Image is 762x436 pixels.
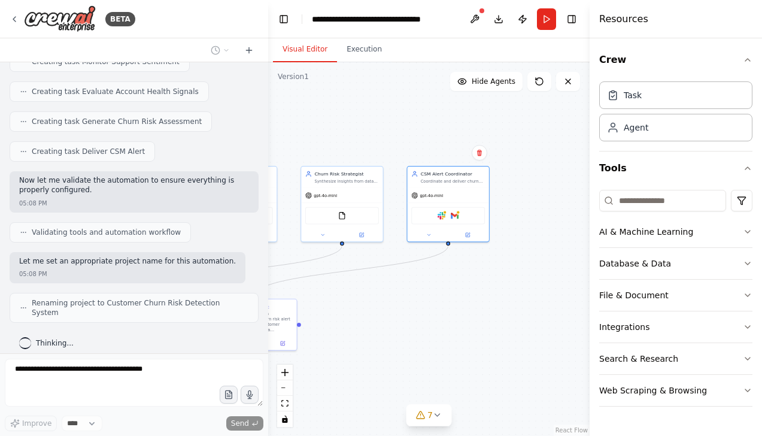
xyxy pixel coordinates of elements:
div: Synthesize insights from data analysis, sentiment monitoring, and account evaluation to determine... [314,178,378,184]
button: Execution [337,37,391,62]
button: Delete node [472,145,487,161]
g: Edge from 6246b06a-b1bc-42f1-bde1-4ff676c5f5cc to 2543741d-d2a0-4167-a292-240aa993c7fe [253,246,451,295]
img: Logo [24,5,96,32]
div: File & Document [599,289,669,301]
div: BETA [105,12,135,26]
button: Search & Research [599,343,752,374]
div: Crew [599,77,752,151]
button: Improve [5,416,57,431]
span: Improve [22,419,51,428]
div: React Flow controls [277,365,293,427]
span: Renaming project to Customer Churn Risk Detection System [32,298,248,317]
button: Database & Data [599,248,752,279]
button: Tools [599,152,752,185]
button: AI & Machine Learning [599,216,752,247]
div: 05:08 PM [19,199,47,208]
span: Creating task Evaluate Account Health Signals [32,87,199,96]
img: FileReadTool [338,212,346,220]
button: Hide Agents [450,72,523,91]
button: fit view [277,396,293,411]
button: zoom in [277,365,293,380]
div: 05:08 PM [19,270,47,278]
div: Churn Risk Strategist [314,171,378,177]
span: gpt-4o-mini [420,193,444,198]
button: Upload files [220,386,238,404]
p: Let me set an appropriate project name for this automation. [19,257,236,267]
button: zoom out [277,380,293,396]
div: Account Health EvaluatorEvaluate account signals including contract status, billing history, enga... [195,166,278,242]
button: Open in side panel [449,231,487,239]
button: Open in side panel [271,340,294,347]
button: Switch to previous chat [206,43,235,57]
span: Send [231,419,249,428]
h4: Resources [599,12,648,26]
button: 7 [406,404,452,426]
div: Coordinate and deliver churn risk alerts to Customer Success Managers via {notification_channels}... [421,178,485,184]
img: Slack [438,212,445,220]
div: Deliver CSM Alert [228,303,269,310]
div: CSM Alert Coordinator [421,171,485,177]
div: Database & Data [599,258,671,270]
div: Integrations [599,321,649,333]
button: Send [226,416,263,431]
div: Task [624,89,642,101]
button: Click to speak your automation idea [241,386,259,404]
button: Open in side panel [236,231,274,239]
span: Hide Agents [472,77,515,86]
div: Search & Research [599,353,678,365]
div: Churn Risk StrategistSynthesize insights from data analysis, sentiment monitoring, and account ev... [300,166,384,242]
span: Creating task Generate Churn Risk Assessment [32,117,202,126]
button: Hide left sidebar [275,11,292,28]
div: Deliver CSM AlertCreate and deliver a comprehensive churn risk alert to the assigned Customer Suc... [214,299,297,351]
div: Agent [624,122,648,134]
button: Open in side panel [343,231,381,239]
p: Now let me validate the automation to ensure everything is properly configured. [19,176,249,195]
span: gpt-4o-mini [314,193,337,198]
nav: breadcrumb [312,13,447,25]
button: Hide right sidebar [563,11,580,28]
div: Evaluate account signals including contract status, billing history, engagement metrics, and stak... [208,178,272,184]
span: Validating tools and automation workflow [32,228,181,237]
div: Create and deliver a comprehensive churn risk alert to the assigned Customer Success Manager via ... [228,311,292,332]
div: Tools [599,185,752,416]
div: Version 1 [278,72,309,81]
div: Account Health Evaluator [208,171,272,177]
div: CSM Alert CoordinatorCoordinate and deliver churn risk alerts to Customer Success Managers via {n... [406,166,490,242]
button: Crew [599,43,752,77]
span: 7 [427,409,433,421]
button: Visual Editor [273,37,337,62]
span: Creating task Deliver CSM Alert [32,147,145,156]
button: Start a new chat [239,43,259,57]
button: Web Scraping & Browsing [599,375,752,406]
img: Gmail [451,212,459,220]
button: Integrations [599,311,752,343]
button: File & Document [599,280,752,311]
span: Thinking... [36,338,74,348]
button: toggle interactivity [277,411,293,427]
span: Creating task Monitor Support Sentiment [32,57,180,66]
div: Web Scraping & Browsing [599,384,707,396]
div: AI & Machine Learning [599,226,693,238]
a: React Flow attribution [555,427,588,434]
